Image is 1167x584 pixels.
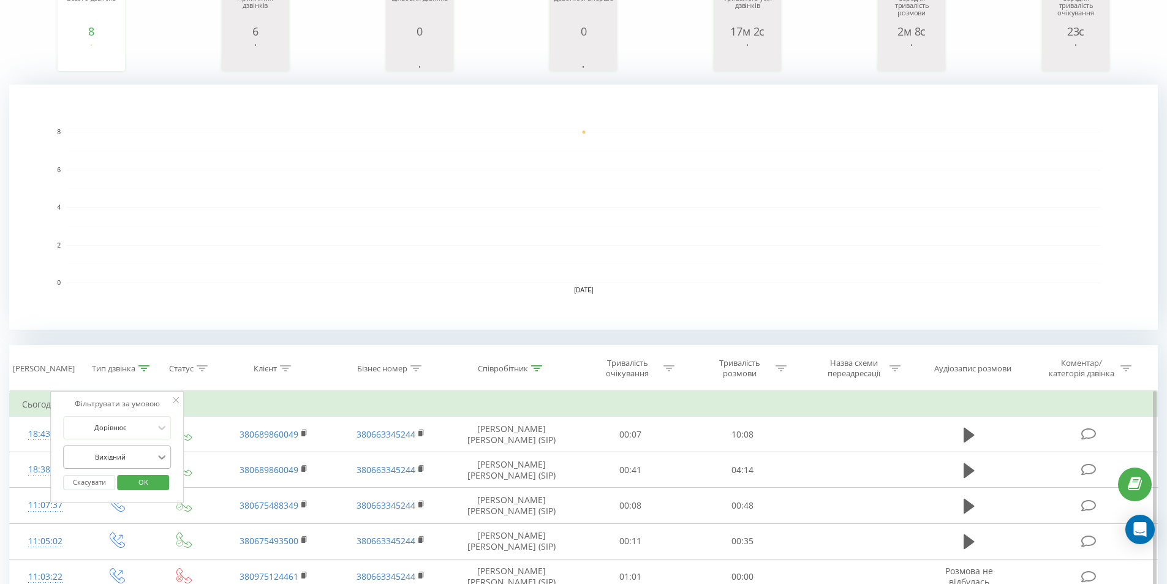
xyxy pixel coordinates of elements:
[881,37,942,74] svg: A chart.
[575,523,687,559] td: 00:11
[575,417,687,452] td: 00:07
[57,204,61,211] text: 4
[357,428,415,440] a: 380663345244
[22,529,69,553] div: 11:05:02
[1125,515,1155,544] div: Open Intercom Messenger
[1046,358,1117,379] div: Коментар/категорія дзвінка
[92,363,135,374] div: Тип дзвінка
[1045,37,1106,74] svg: A chart.
[61,37,122,74] svg: A chart.
[575,452,687,488] td: 00:41
[126,472,161,491] span: OK
[357,363,407,374] div: Бізнес номер
[169,363,194,374] div: Статус
[240,535,298,547] a: 380675493500
[389,25,450,37] div: 0
[357,535,415,547] a: 380663345244
[63,398,171,410] div: Фільтрувати за умовою
[707,358,772,379] div: Тривалість розмови
[10,392,1158,417] td: Сьогодні
[13,363,75,374] div: [PERSON_NAME]
[449,452,575,488] td: [PERSON_NAME] [PERSON_NAME] (SIP)
[61,25,122,37] div: 8
[881,25,942,37] div: 2м 8с
[117,475,169,490] button: OK
[22,493,69,517] div: 11:07:37
[57,167,61,173] text: 6
[22,458,69,482] div: 18:38:48
[240,428,298,440] a: 380689860049
[63,475,115,490] button: Скасувати
[553,25,614,37] div: 0
[717,25,778,37] div: 17м 2с
[240,499,298,511] a: 380675488349
[357,464,415,476] a: 380663345244
[595,358,660,379] div: Тривалість очікування
[687,523,799,559] td: 00:35
[9,85,1158,330] svg: A chart.
[225,37,286,74] svg: A chart.
[687,488,799,523] td: 00:48
[553,37,614,74] svg: A chart.
[357,571,415,582] a: 380663345244
[357,499,415,511] a: 380663345244
[687,452,799,488] td: 04:14
[449,417,575,452] td: [PERSON_NAME] [PERSON_NAME] (SIP)
[478,363,528,374] div: Співробітник
[389,37,450,74] svg: A chart.
[22,422,69,446] div: 18:43:53
[574,287,594,294] text: [DATE]
[575,488,687,523] td: 00:08
[57,242,61,249] text: 2
[934,363,1011,374] div: Аудіозапис розмови
[821,358,886,379] div: Назва схеми переадресації
[449,523,575,559] td: [PERSON_NAME] [PERSON_NAME] (SIP)
[1045,25,1106,37] div: 23с
[240,571,298,582] a: 380975124461
[717,37,778,74] svg: A chart.
[687,417,799,452] td: 10:08
[254,363,277,374] div: Клієнт
[449,488,575,523] td: [PERSON_NAME] [PERSON_NAME] (SIP)
[57,279,61,286] text: 0
[225,25,286,37] div: 6
[57,129,61,135] text: 8
[240,464,298,476] a: 380689860049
